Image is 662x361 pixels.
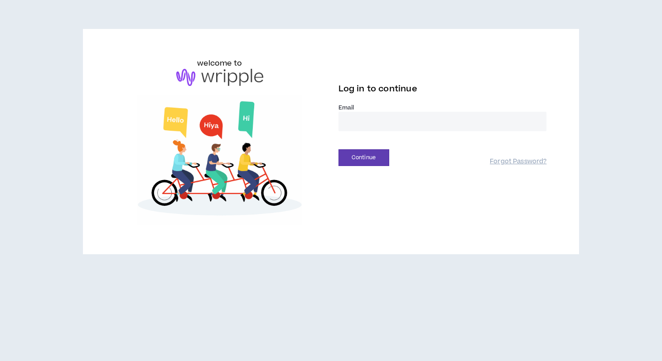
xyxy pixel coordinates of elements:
[338,104,547,112] label: Email
[116,95,324,225] img: Welcome to Wripple
[197,58,242,69] h6: welcome to
[338,83,417,95] span: Log in to continue
[338,149,389,166] button: Continue
[490,157,546,166] a: Forgot Password?
[176,69,263,86] img: logo-brand.png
